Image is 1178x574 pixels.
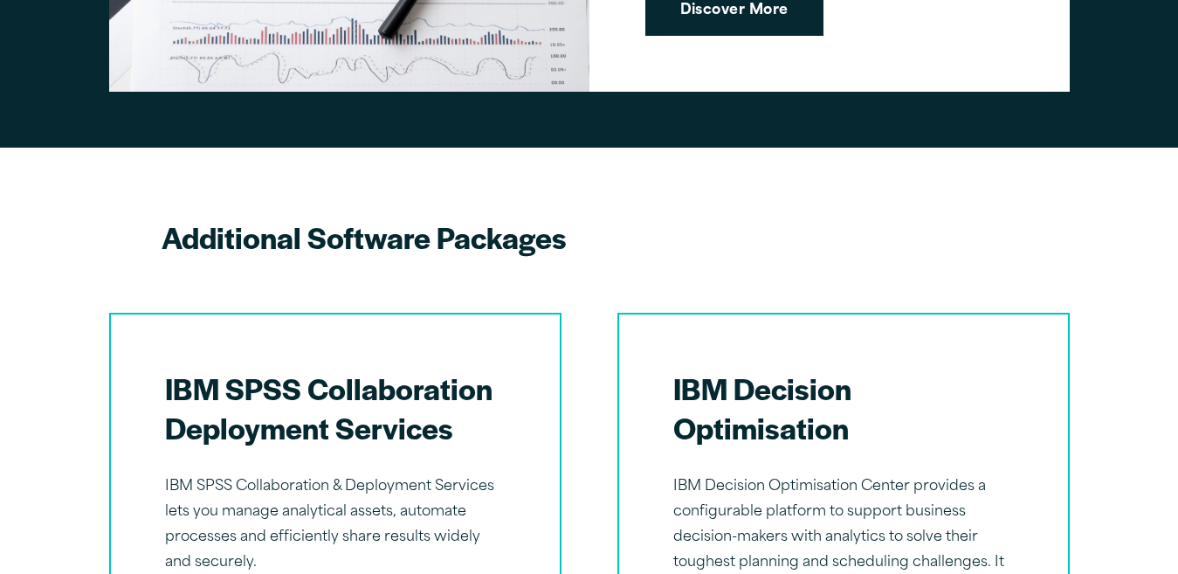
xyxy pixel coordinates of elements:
h2: Additional Software Packages [162,218,747,257]
h2: IBM SPSS Collaboration Deployment Services [165,369,506,447]
h2: IBM Decision Optimisation [673,369,1014,447]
